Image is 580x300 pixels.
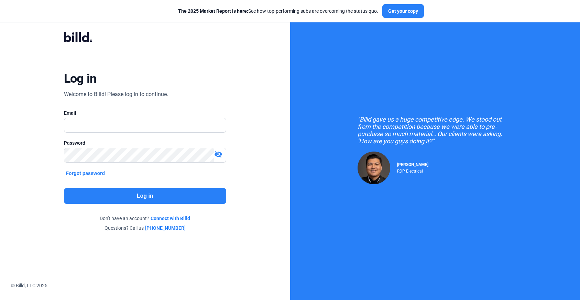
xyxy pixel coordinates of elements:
[64,225,226,231] div: Questions? Call us
[397,162,428,167] span: [PERSON_NAME]
[178,8,248,14] span: The 2025 Market Report is here:
[214,150,222,158] mat-icon: visibility_off
[151,215,190,222] a: Connect with Billd
[64,188,226,204] button: Log in
[64,71,97,86] div: Log in
[64,139,226,146] div: Password
[64,110,226,116] div: Email
[382,4,424,18] button: Get your copy
[64,169,107,177] button: Forgot password
[358,116,512,145] div: "Billd gave us a huge competitive edge. We stood out from the competition because we were able to...
[397,167,428,174] div: RDP Electrical
[358,152,390,184] img: Raul Pacheco
[145,225,186,231] a: [PHONE_NUMBER]
[64,90,168,99] div: Welcome to Billd! Please log in to continue.
[64,215,226,222] div: Don't have an account?
[178,8,378,14] div: See how top-performing subs are overcoming the status quo.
